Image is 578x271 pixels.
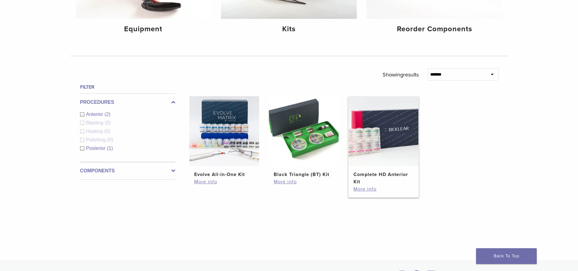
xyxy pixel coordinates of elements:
[269,96,339,178] a: Black Triangle (BT) KitBlack Triangle (BT) Kit
[349,96,418,166] img: Complete HD Anterior Kit
[105,112,111,117] span: (2)
[107,137,113,142] span: (0)
[80,24,207,35] h4: Equipment
[348,96,419,185] a: Complete HD Anterior KitComplete HD Anterior Kit
[86,120,105,125] span: Blasting
[269,96,339,166] img: Black Triangle (BT) Kit
[104,129,110,134] span: (0)
[86,112,105,117] span: Anterior
[274,171,334,178] h2: Black Triangle (BT) Kit
[86,137,107,142] span: Polishing
[353,171,414,185] h2: Complete HD Anterior Kit
[189,96,259,166] img: Evolve All-in-One Kit
[86,129,104,134] span: Heating
[194,171,254,178] h2: Evolve All-in-One Kit
[371,24,498,35] h4: Reorder Components
[194,178,254,185] a: More info
[105,120,111,125] span: (0)
[189,96,260,178] a: Evolve All-in-One KitEvolve All-in-One Kit
[274,178,334,185] a: More info
[107,146,113,151] span: (1)
[86,146,107,151] span: Posterior
[383,68,419,81] p: Showing results
[80,99,175,106] label: Procedures
[226,24,352,35] h4: Kits
[476,248,537,264] a: Back To Top
[80,167,175,174] label: Components
[353,185,414,193] a: More info
[80,83,175,91] h4: Filter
